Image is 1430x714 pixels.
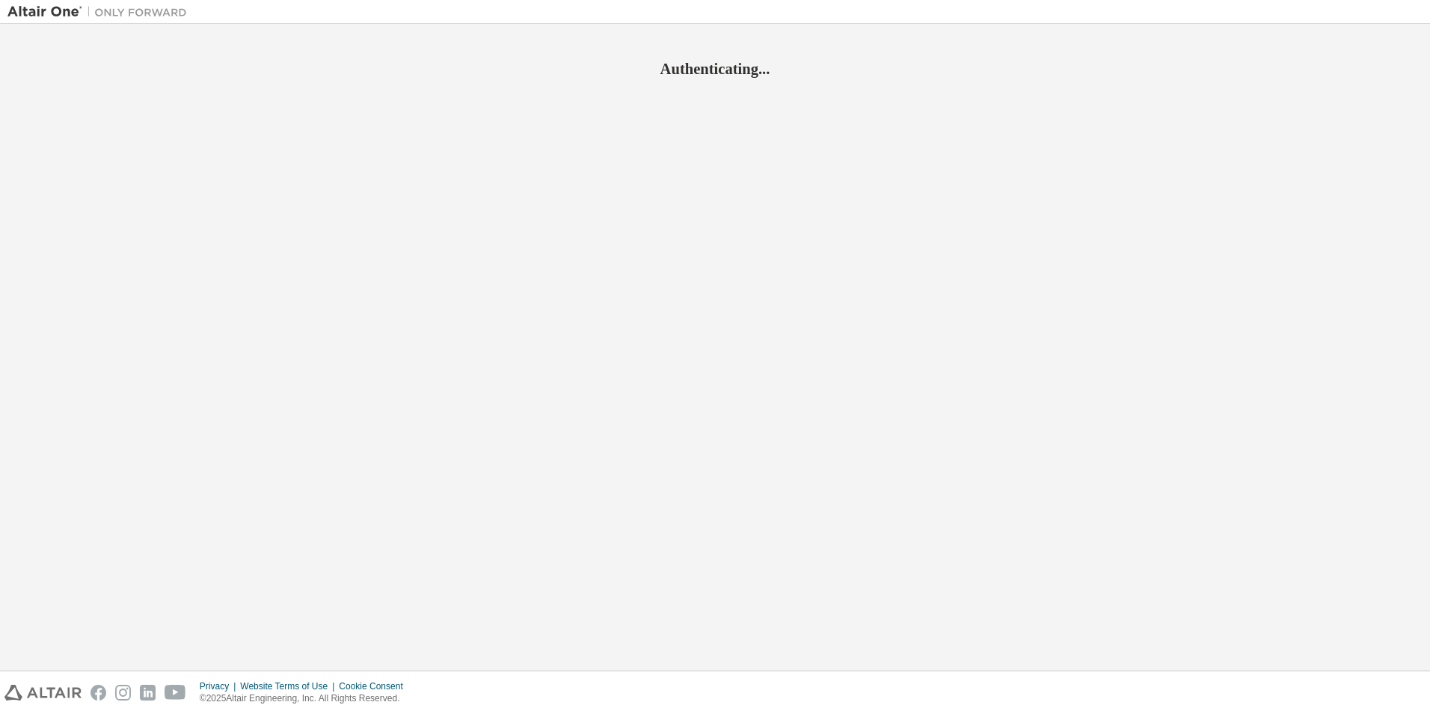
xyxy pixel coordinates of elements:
[115,685,131,701] img: instagram.svg
[200,692,412,705] p: © 2025 Altair Engineering, Inc. All Rights Reserved.
[7,4,194,19] img: Altair One
[7,59,1423,79] h2: Authenticating...
[200,680,240,692] div: Privacy
[4,685,82,701] img: altair_logo.svg
[90,685,106,701] img: facebook.svg
[339,680,411,692] div: Cookie Consent
[140,685,156,701] img: linkedin.svg
[240,680,339,692] div: Website Terms of Use
[165,685,186,701] img: youtube.svg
